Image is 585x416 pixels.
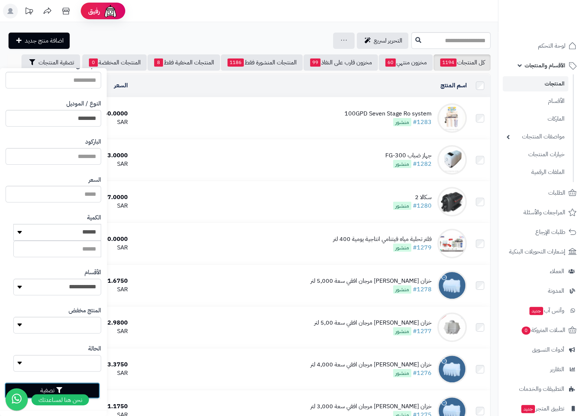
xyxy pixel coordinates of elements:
[84,268,101,277] label: الأقسام
[413,243,432,252] a: #1279
[503,262,581,280] a: العملاء
[503,380,581,398] a: التطبيقات والخدمات
[76,61,101,70] label: اسم المنتج
[39,58,74,67] span: تصفية المنتجات
[227,58,244,67] span: 1186
[503,341,581,359] a: أدوات التسويق
[379,54,433,71] a: مخزون منتهي60
[548,188,565,198] span: الطلبات
[88,7,100,16] span: رفيق
[393,327,411,335] span: منشور
[310,277,432,285] div: خزان [PERSON_NAME] مرجان افقي سعة 5,000 لتر
[310,402,432,411] div: خزان [PERSON_NAME] مرجان افقي سعة 3,000 لتر
[374,36,402,45] span: التحرير لسريع
[437,145,467,175] img: جهاز ضباب FG-300
[529,307,543,315] span: جديد
[393,160,411,168] span: منشور
[413,285,432,294] a: #1278
[550,266,564,276] span: العملاء
[503,302,581,319] a: وآتس آبجديد
[548,286,564,296] span: المدونة
[413,160,432,168] a: #1282
[221,54,303,71] a: المنتجات المنشورة فقط1186
[521,325,565,335] span: السلات المتروكة
[503,111,568,127] a: الماركات
[437,312,467,342] img: خزان المهيدب مرجان افقي سعة 5,00 لتر
[509,246,565,257] span: إشعارات التحويلات البنكية
[88,345,101,353] label: الحالة
[303,54,378,71] a: مخزون قارب على النفاذ99
[393,118,411,126] span: منشور
[503,223,581,241] a: طلبات الإرجاع
[393,369,411,377] span: منشور
[87,214,101,222] label: الكمية
[503,243,581,261] a: إشعارات التحويلات البنكية
[393,285,411,293] span: منشور
[437,354,467,384] img: خزان المهيدب مرجان افقي سعة 4,000 لتر
[89,58,98,67] span: 0
[345,110,432,118] div: 100GPD Seven Stage Ro system
[441,81,467,90] a: اسم المنتج
[529,305,564,316] span: وآتس آب
[413,369,432,378] a: #1276
[535,8,578,23] img: logo-2.png
[393,193,432,202] div: سكالا 2
[69,306,101,315] label: المنتج مخفض
[333,235,432,244] div: فلتر تحلية مياه فيتنامي انتاجية يومية 400 لتر
[437,187,467,217] img: سكالا 2
[440,58,456,67] span: 1194
[103,4,118,19] img: ai-face.png
[66,100,101,108] label: النوع / الموديل
[503,164,568,180] a: الملفات الرقمية
[314,319,432,327] div: خزان [PERSON_NAME] مرجان افقي سعة 5,00 لتر
[413,118,432,127] a: #1283
[503,282,581,300] a: المدونة
[385,58,396,67] span: 60
[503,129,568,145] a: مواصفات المنتجات
[357,33,408,49] a: التحرير لسريع
[20,4,38,20] a: تحديثات المنصة
[154,58,163,67] span: 8
[521,403,564,414] span: تطبيق المتجر
[82,54,147,71] a: المنتجات المخفضة0
[437,229,467,258] img: فلتر تحلية مياه فيتنامي انتاجية يومية 400 لتر
[503,93,568,109] a: الأقسام
[21,54,80,71] button: تصفية المنتجات
[550,364,564,375] span: التقارير
[503,37,581,55] a: لوحة التحكم
[503,76,568,91] a: المنتجات
[503,184,581,202] a: الطلبات
[9,33,70,49] a: اضافة منتج جديد
[538,41,565,51] span: لوحة التحكم
[503,321,581,339] a: السلات المتروكة0
[310,360,432,369] div: خزان [PERSON_NAME] مرجان افقي سعة 4,000 لتر
[89,176,101,184] label: السعر
[310,58,320,67] span: 99
[519,384,564,394] span: التطبيقات والخدمات
[521,405,535,413] span: جديد
[535,227,565,237] span: طلبات الإرجاع
[503,204,581,221] a: المراجعات والأسئلة
[147,54,220,71] a: المنتجات المخفية فقط8
[503,147,568,162] a: خيارات المنتجات
[4,382,100,399] button: تصفية
[433,54,491,71] a: كل المنتجات1194
[413,201,432,210] a: #1280
[385,151,432,160] div: جهاز ضباب FG-300
[114,81,128,90] a: السعر
[521,326,531,335] span: 0
[532,345,564,355] span: أدوات التسويق
[437,271,467,300] img: خزان المهيدب مرجان افقي سعة 5,000 لتر
[413,327,432,336] a: #1277
[393,202,411,210] span: منشور
[437,103,467,133] img: 100GPD Seven Stage Ro system
[523,207,565,218] span: المراجعات والأسئلة
[25,36,64,45] span: اضافة منتج جديد
[525,60,565,71] span: الأقسام والمنتجات
[503,360,581,378] a: التقارير
[393,244,411,252] span: منشور
[85,138,101,146] label: الباركود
